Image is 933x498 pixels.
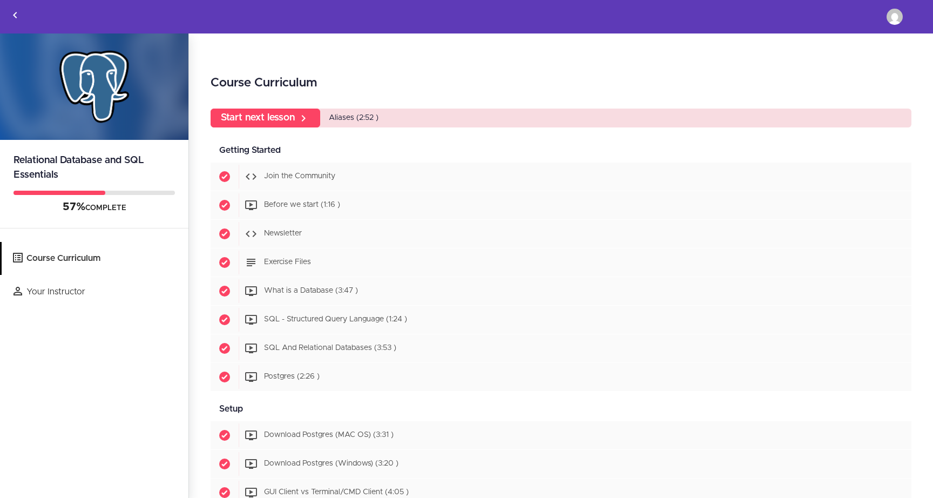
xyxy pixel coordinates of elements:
[211,220,911,248] a: Completed item Newsletter
[13,200,175,214] div: COMPLETE
[264,489,409,496] span: GUI Client vs Terminal/CMD Client (4:05 )
[211,277,239,305] span: Completed item
[211,138,911,163] div: Getting Started
[211,421,911,449] a: Completed item Download Postgres (MAC OS) (3:31 )
[211,450,239,478] span: Completed item
[211,163,911,191] a: Completed item Join the Community
[264,316,407,324] span: SQL - Structured Query Language (1:24 )
[211,220,239,248] span: Completed item
[2,275,188,308] a: Your Instructor
[211,248,239,277] span: Completed item
[9,9,22,22] svg: Back to courses
[211,163,239,191] span: Completed item
[329,114,378,122] span: Aliases (2:52 )
[211,421,239,449] span: Completed item
[211,191,911,219] a: Completed item Before we start (1:16 )
[211,74,911,92] h2: Course Curriculum
[264,345,396,352] span: SQL And Relational Databases (3:53 )
[211,277,911,305] a: Completed item What is a Database (3:47 )
[211,306,911,334] a: Completed item SQL - Structured Query Language (1:24 )
[887,9,903,25] img: steven@lagomxp.com
[264,460,398,468] span: Download Postgres (Windows) (3:20 )
[264,432,394,439] span: Download Postgres (MAC OS) (3:31 )
[211,248,911,277] a: Completed item Exercise Files
[264,373,320,381] span: Postgres (2:26 )
[211,363,239,391] span: Completed item
[211,191,239,219] span: Completed item
[211,397,911,421] div: Setup
[211,450,911,478] a: Completed item Download Postgres (Windows) (3:20 )
[211,334,911,362] a: Completed item SQL And Relational Databases (3:53 )
[211,109,320,127] a: Start next lesson
[63,201,85,212] span: 57%
[2,242,188,275] a: Course Curriculum
[211,363,911,391] a: Completed item Postgres (2:26 )
[264,287,358,295] span: What is a Database (3:47 )
[211,334,239,362] span: Completed item
[264,230,302,238] span: Newsletter
[264,201,340,209] span: Before we start (1:16 )
[211,306,239,334] span: Completed item
[264,259,311,266] span: Exercise Files
[264,173,335,180] span: Join the Community
[1,1,30,33] a: Back to courses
